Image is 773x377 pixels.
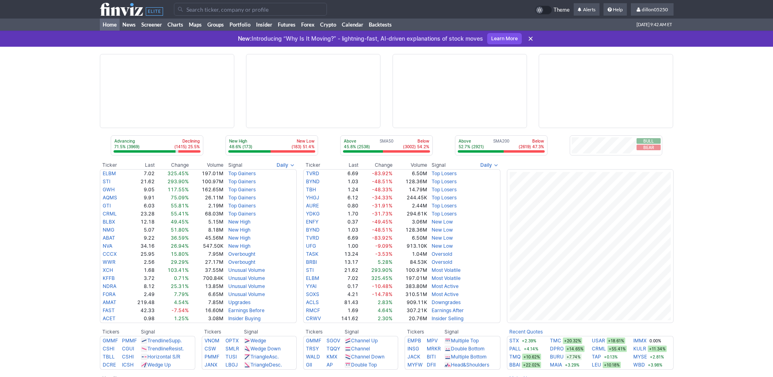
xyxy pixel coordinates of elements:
span: 325.45% [167,170,189,176]
a: Double Bottom [451,346,485,352]
a: LBGJ [225,362,238,368]
a: CGUI [122,346,134,352]
a: TRSY [306,346,319,352]
a: MYSE [633,353,647,361]
a: TBH [306,186,316,193]
a: News [120,19,138,31]
a: Crypto [317,19,339,31]
a: DFII [427,362,436,368]
a: Top Gainers [228,211,256,217]
td: 100.97M [393,266,428,274]
a: AQMS [103,195,117,201]
a: Alerts [574,3,599,16]
span: dillon05250 [642,6,668,12]
a: TASK [306,251,318,257]
td: 197.01M [189,169,224,178]
a: New Low [432,227,453,233]
a: ENFY [306,219,318,225]
a: Most Volatile [432,275,461,281]
a: AURE [306,203,319,209]
td: 310.51M [393,290,428,298]
a: AMAT [103,299,116,305]
a: BBAI [509,361,520,369]
a: SGOV [327,338,340,344]
a: TUSI [225,354,237,360]
p: New Low [291,138,314,144]
td: 913.10K [393,242,428,250]
td: 6.12 [331,194,359,202]
td: 7.02 [331,274,359,282]
a: MPV [427,338,438,344]
a: Backtests [366,19,395,31]
td: 8.12 [127,282,155,290]
a: New High [228,227,250,233]
span: -9.09% [375,243,393,249]
a: USAR [592,337,605,345]
a: New High [228,243,250,249]
a: Unusual Volume [228,267,265,273]
a: VNOM [205,338,219,344]
a: Futures [275,19,298,31]
a: Downgrades [432,299,461,305]
a: AP [327,362,333,368]
a: ELBM [103,170,116,176]
p: Above [344,138,370,144]
td: 6.03 [127,202,155,210]
td: 2.49 [127,290,155,298]
a: dillon05250 [631,3,674,16]
a: Earnings After [432,307,464,313]
span: -48.51% [372,227,393,233]
th: Change [359,161,393,169]
a: WBD [633,361,645,369]
td: 7.95M [189,250,224,258]
a: New Low [432,243,453,249]
td: 27.17M [189,258,224,266]
span: -10.48% [372,283,393,289]
a: GTI [103,203,111,209]
td: 244.45K [393,194,428,202]
span: Signal [228,162,242,168]
td: 6.50M [393,169,428,178]
a: DPRO [550,345,564,353]
a: Unusual Volume [228,291,265,297]
a: Channel Down [351,354,384,360]
td: 21.62 [331,266,359,274]
a: Channel Up [351,338,378,344]
span: -83.92% [372,235,393,241]
td: 14.79M [393,186,428,194]
button: Signals interval [275,161,297,169]
a: Top Losers [432,178,457,184]
span: 26.94% [171,243,189,249]
span: 5.28% [378,259,393,265]
td: 26.11M [189,194,224,202]
a: Insider Selling [432,315,463,321]
a: LEU [592,361,601,369]
div: SMA50 [343,138,430,150]
th: Last [127,161,155,169]
p: 45.8% (2538) [344,144,370,149]
a: New Low [432,219,453,225]
a: Oversold [432,251,452,257]
a: Unusual Volume [228,283,265,289]
a: DCRE [103,362,116,368]
a: BLBX [103,219,115,225]
a: Oversold [432,259,452,265]
button: Signals interval [478,161,500,169]
a: TVRD [306,235,319,241]
a: CSHI [103,346,114,352]
a: Portfolio [227,19,253,31]
button: Bull [637,138,661,144]
a: New High [228,235,250,241]
input: Search [174,3,327,16]
div: SMA200 [458,138,545,150]
a: Top Losers [432,211,457,217]
a: Unusual Volume [228,275,265,281]
span: 15.80% [171,251,189,257]
a: GWH [103,186,115,193]
a: Horizontal S/R [147,354,180,360]
p: Below [403,138,429,144]
a: STI [306,267,314,273]
td: 25.95 [127,250,155,258]
td: 162.65M [189,186,224,194]
a: GMMF [306,338,321,344]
